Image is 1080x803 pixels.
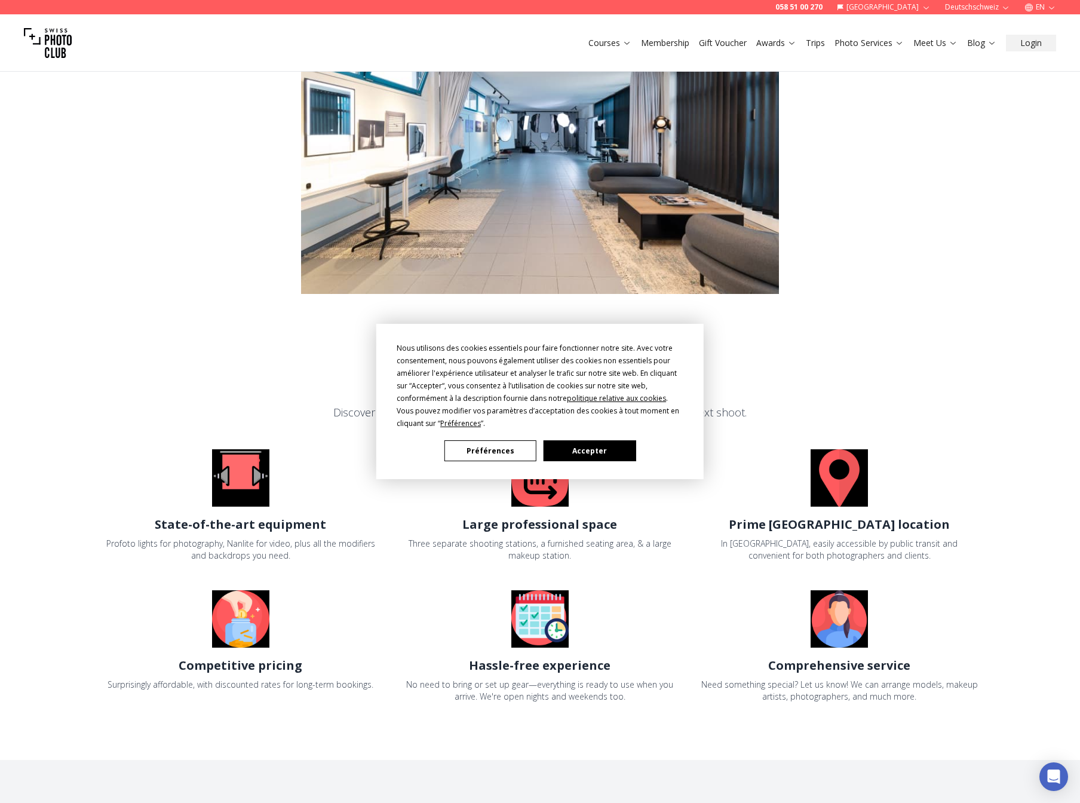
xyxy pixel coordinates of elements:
span: Préférences [440,418,481,428]
button: Préférences [444,440,536,461]
div: Cookie Consent Prompt [376,324,704,479]
div: Open Intercom Messenger [1039,762,1068,791]
div: Nous utilisons des cookies essentiels pour faire fonctionner notre site. Avec votre consentement,... [397,342,683,430]
span: politique relative aux cookies [567,393,666,403]
button: Accepter [544,440,636,461]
